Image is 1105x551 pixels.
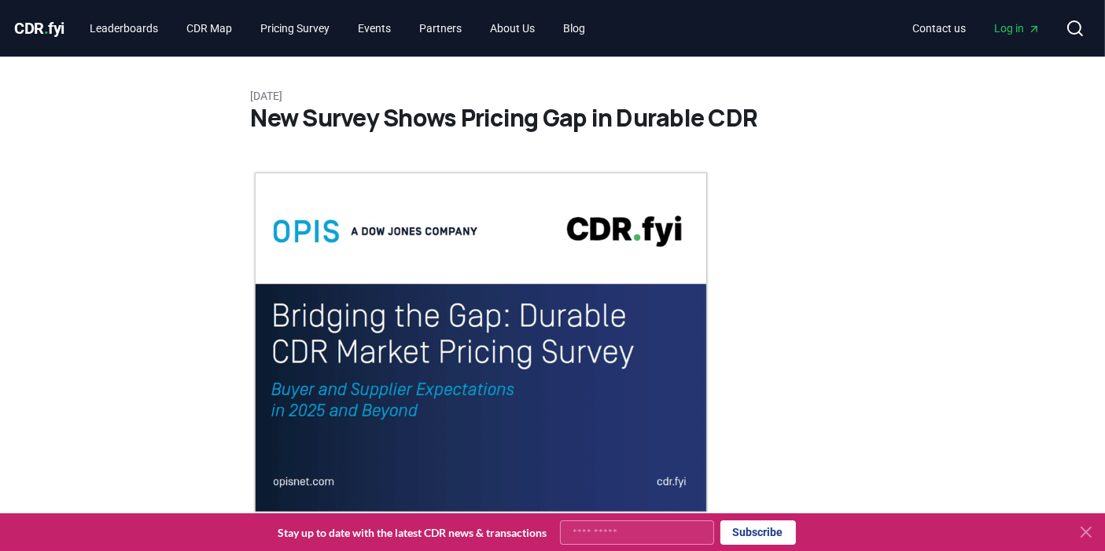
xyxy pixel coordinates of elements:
a: Partners [407,14,474,42]
a: Log in [982,14,1053,42]
a: CDR Map [174,14,245,42]
h1: New Survey Shows Pricing Gap in Durable CDR [251,104,855,132]
span: CDR fyi [15,19,65,38]
img: blog post image [251,170,711,515]
p: [DATE] [251,88,855,104]
a: Leaderboards [77,14,171,42]
a: About Us [477,14,547,42]
nav: Main [901,14,1053,42]
a: Blog [551,14,598,42]
nav: Main [77,14,598,42]
a: Pricing Survey [248,14,342,42]
a: CDR.fyi [15,17,65,39]
a: Events [345,14,403,42]
span: . [44,19,49,38]
a: Contact us [901,14,979,42]
span: Log in [995,20,1041,36]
